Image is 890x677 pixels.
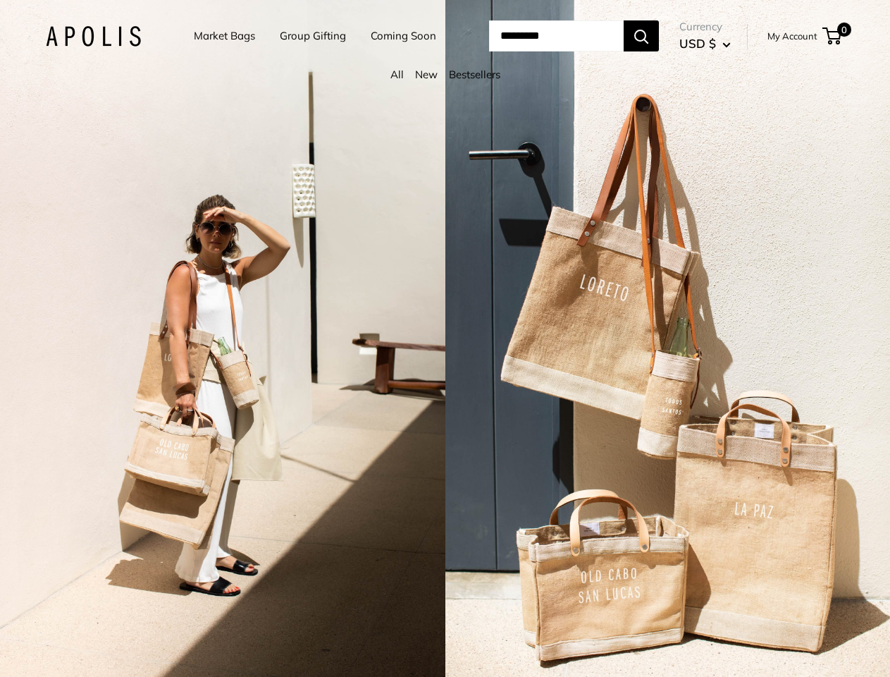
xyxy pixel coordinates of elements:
span: 0 [837,23,851,37]
a: Coming Soon [371,26,436,46]
a: My Account [767,28,817,44]
a: Group Gifting [280,26,346,46]
span: Currency [679,17,731,37]
a: Bestsellers [449,68,500,81]
input: Search... [489,20,624,51]
img: Apolis [46,26,141,47]
a: 0 [824,28,841,44]
button: Search [624,20,659,51]
span: USD $ [679,36,716,51]
button: USD $ [679,32,731,55]
a: Market Bags [194,26,255,46]
a: New [415,68,438,81]
a: All [390,68,404,81]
